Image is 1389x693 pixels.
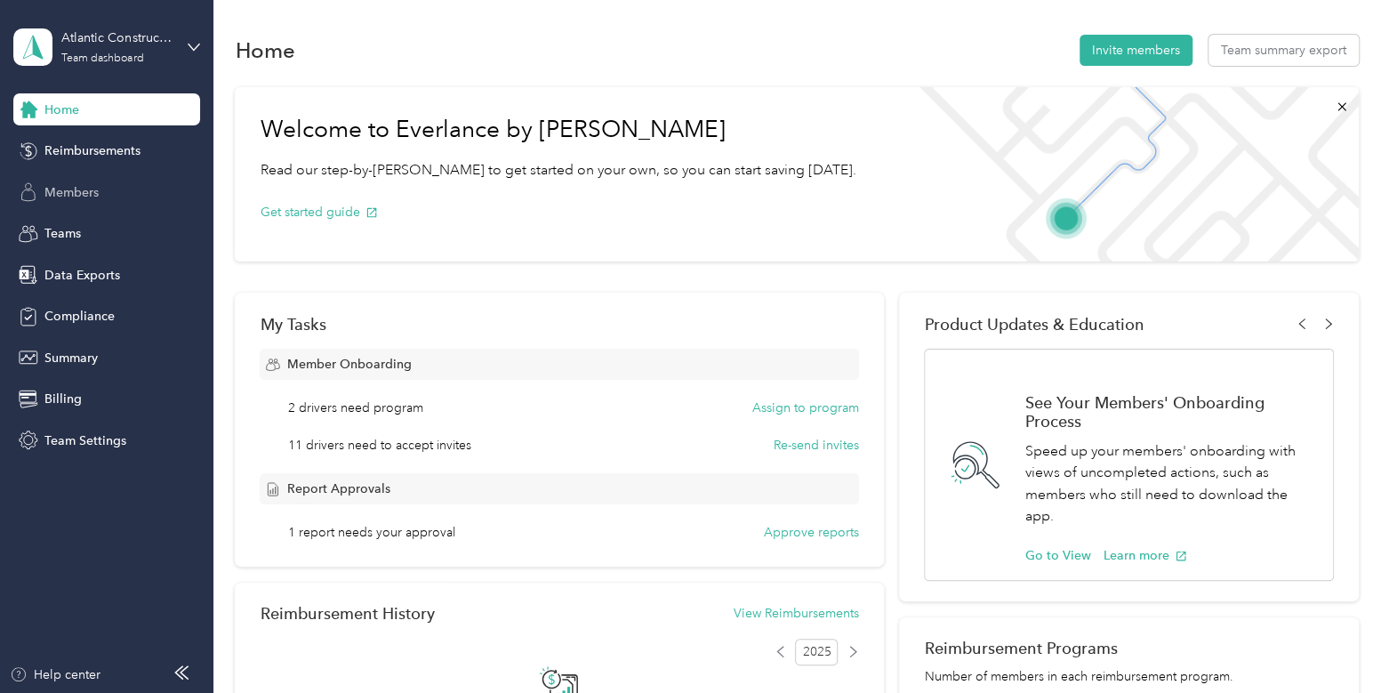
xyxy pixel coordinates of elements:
iframe: Everlance-gr Chat Button Frame [1289,593,1389,693]
div: My Tasks [260,315,858,334]
h2: Reimbursement Programs [924,639,1333,657]
h1: See Your Members' Onboarding Process [1024,393,1313,431]
span: 2025 [795,639,838,665]
button: Invite members [1080,35,1192,66]
button: Learn more [1103,546,1187,565]
h1: Welcome to Everlance by [PERSON_NAME] [260,116,855,144]
span: Data Exports [44,266,120,285]
h1: Home [235,41,294,60]
p: Speed up your members' onboarding with views of uncompleted actions, such as members who still ne... [1024,440,1313,528]
button: Re-send invites [774,436,859,455]
p: Number of members in each reimbursement program. [924,667,1333,686]
span: 1 report needs your approval [288,523,455,542]
span: Members [44,183,99,202]
span: Report Approvals [286,479,389,498]
div: Team dashboard [61,53,143,64]
span: Home [44,101,79,119]
span: 11 drivers need to accept invites [288,436,471,455]
button: Help center [10,665,100,684]
button: Team summary export [1208,35,1359,66]
button: Go to View [1024,546,1090,565]
button: Assign to program [752,399,859,417]
span: Teams [44,224,81,243]
span: Billing [44,390,82,408]
span: Member Onboarding [286,355,411,374]
h2: Reimbursement History [260,604,434,623]
span: Summary [44,349,98,367]
button: Approve reports [764,523,859,542]
img: Welcome to everlance [902,87,1358,262]
div: Atlantic Constructors [61,28,173,47]
span: 2 drivers need program [288,399,423,417]
span: Team Settings [44,431,126,450]
span: Compliance [44,307,115,326]
button: Get started guide [260,203,378,222]
span: Reimbursements [44,141,141,160]
p: Read our step-by-[PERSON_NAME] to get started on your own, so you can start saving [DATE]. [260,159,855,181]
span: Product Updates & Education [924,315,1144,334]
button: View Reimbursements [734,604,859,623]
